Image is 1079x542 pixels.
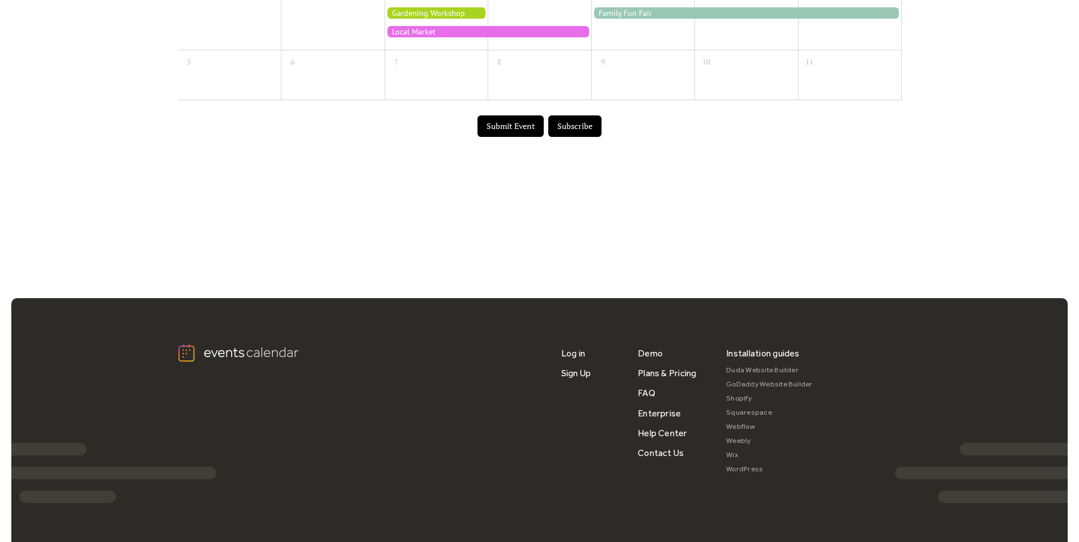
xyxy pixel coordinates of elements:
[638,383,655,403] a: FAQ
[638,423,688,443] a: Help Center
[638,443,684,463] a: Contact Us
[726,343,800,363] div: Installation guides
[726,363,813,377] a: Duda Website Builder
[726,420,813,434] a: Webflow
[726,462,813,476] a: WordPress
[726,377,813,392] a: GoDaddy Website Builder
[726,434,813,448] a: Weebly
[638,343,663,363] a: Demo
[726,448,813,462] a: Wix
[561,343,585,363] a: Log in
[726,406,813,420] a: Squarespace
[561,363,591,383] a: Sign Up
[638,403,681,423] a: Enterprise
[638,363,697,383] a: Plans & Pricing
[726,392,813,406] a: Shopify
